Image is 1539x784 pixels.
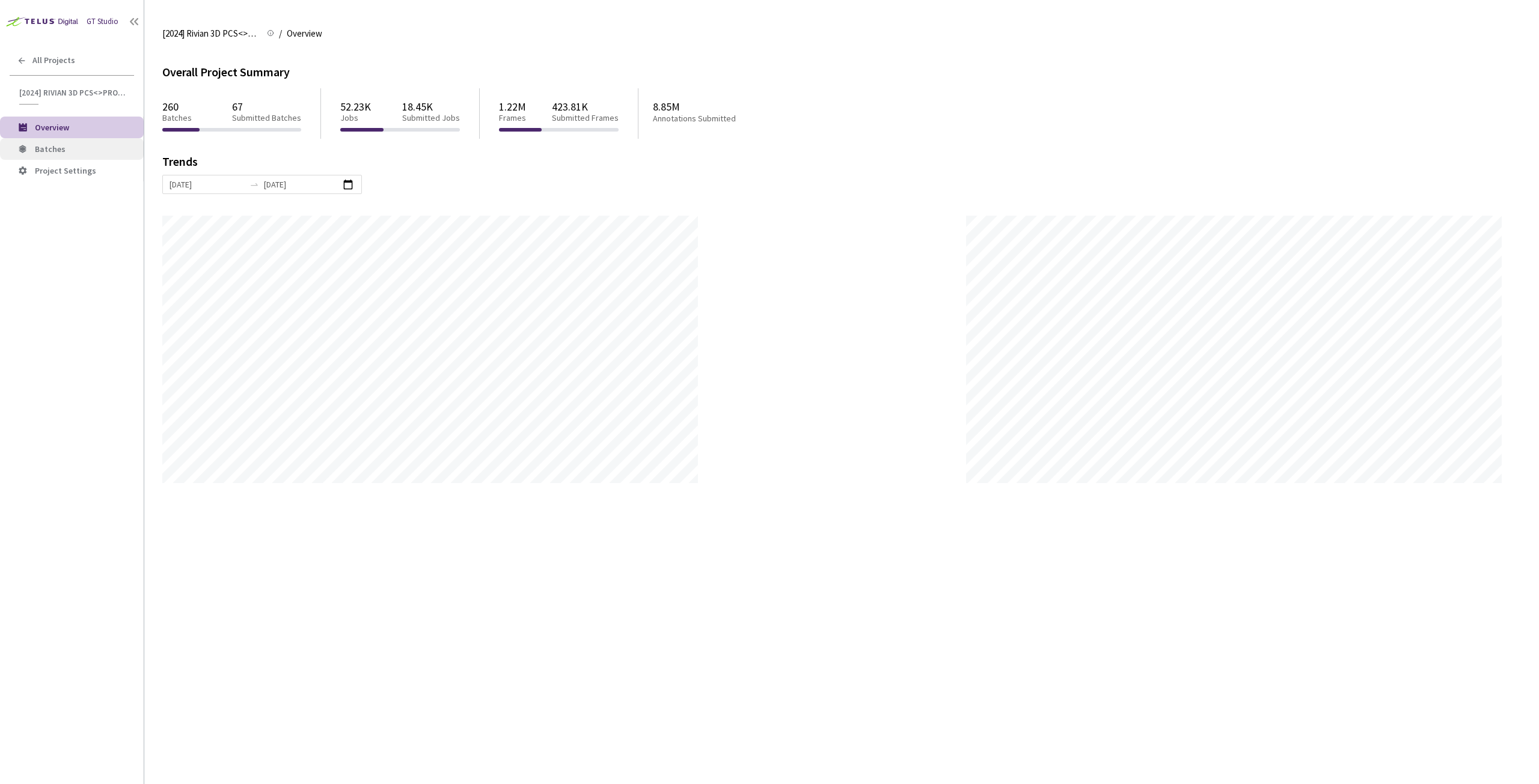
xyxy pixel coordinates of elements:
p: Submitted Jobs [402,113,460,123]
p: 260 [162,100,192,113]
p: 8.85M [653,100,783,113]
p: Jobs [340,113,371,123]
span: Overview [35,122,69,133]
span: Batches [35,144,66,154]
span: [2024] Rivian 3D PCS<>Production [19,88,127,98]
p: Annotations Submitted [653,114,783,124]
span: to [249,180,259,189]
span: [2024] Rivian 3D PCS<>Production [162,26,260,41]
p: Submitted Batches [232,113,301,123]
p: Submitted Frames [552,113,619,123]
input: End date [264,178,339,191]
li: / [279,26,282,41]
input: Start date [170,178,245,191]
div: GT Studio [87,16,118,28]
p: Batches [162,113,192,123]
p: Frames [499,113,526,123]
p: 52.23K [340,100,371,113]
span: All Projects [32,55,75,65]
p: 1.22M [499,100,526,113]
span: Overview [287,26,322,41]
span: Project Settings [35,165,96,176]
p: 18.45K [402,100,460,113]
p: 423.81K [552,100,619,113]
p: 67 [232,100,301,113]
span: swap-right [249,180,259,189]
div: Trends [162,156,1504,175]
div: Overall Project Summary [162,62,1521,81]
